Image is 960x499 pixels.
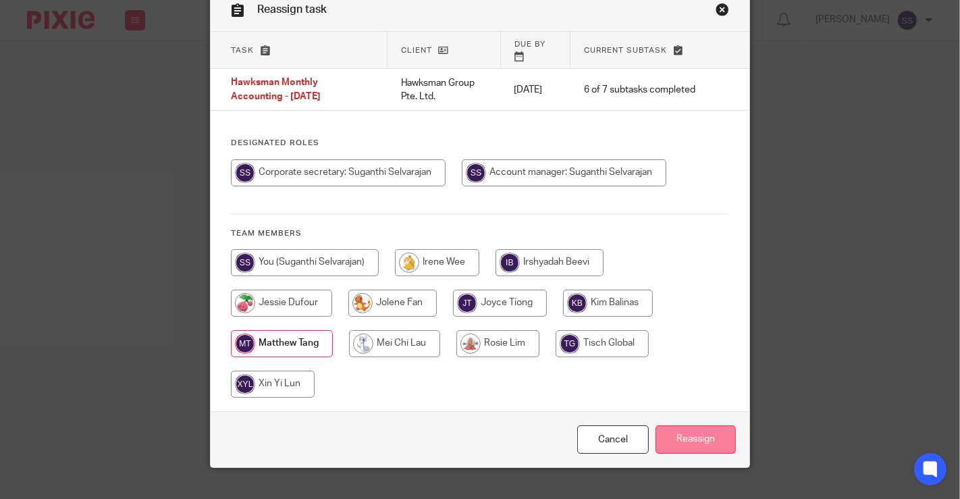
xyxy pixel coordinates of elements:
[716,3,729,21] a: Close this dialog window
[401,47,432,54] span: Client
[257,4,327,15] span: Reassign task
[231,78,321,102] span: Hawksman Monthly Accounting - [DATE]
[514,41,545,48] span: Due by
[231,228,729,239] h4: Team members
[656,425,736,454] input: Reassign
[570,69,709,111] td: 6 of 7 subtasks completed
[514,83,557,97] p: [DATE]
[231,138,729,149] h4: Designated Roles
[577,425,649,454] a: Close this dialog window
[401,76,487,104] p: Hawksman Group Pte. Ltd.
[584,47,667,54] span: Current subtask
[231,47,254,54] span: Task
